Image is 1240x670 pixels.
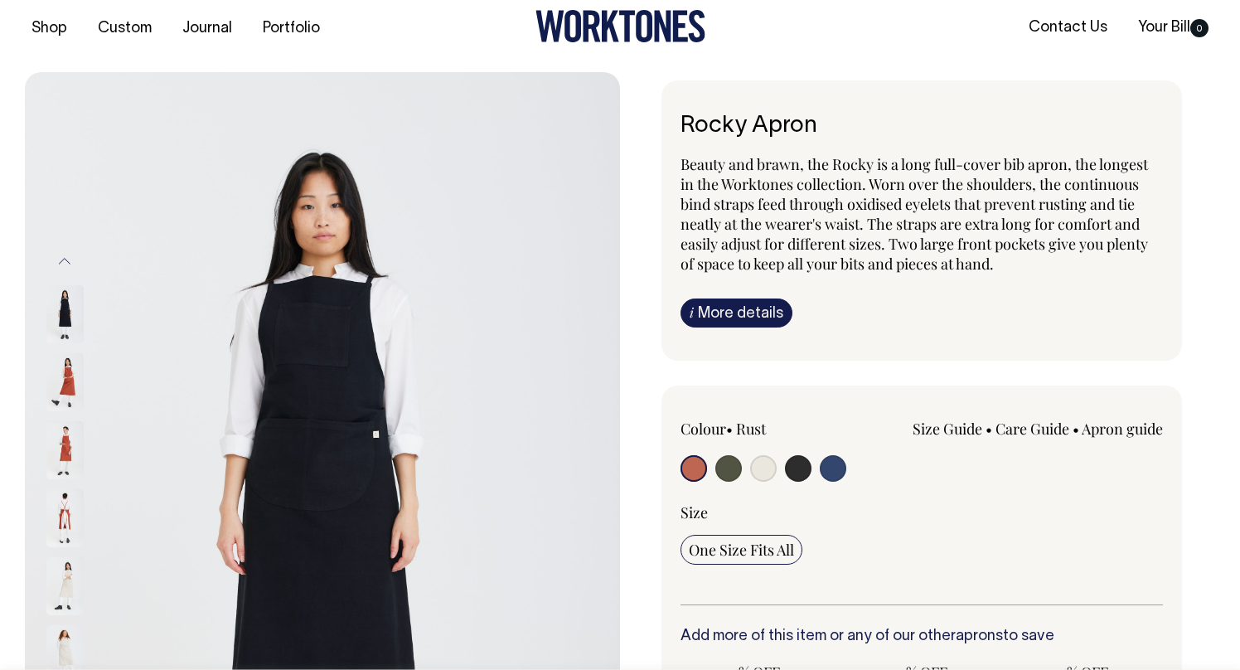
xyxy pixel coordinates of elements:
[681,154,1148,274] span: Beauty and brawn, the Rocky is a long full-cover bib apron, the longest in the Worktones collecti...
[176,15,239,42] a: Journal
[956,629,1003,643] a: aprons
[681,419,874,439] div: Colour
[681,299,792,328] a: iMore details
[46,557,84,615] img: natural
[46,353,84,411] img: rust
[1073,419,1079,439] span: •
[913,419,982,439] a: Size Guide
[986,419,992,439] span: •
[689,540,794,560] span: One Size Fits All
[46,489,84,547] img: rust
[681,502,1163,522] div: Size
[681,535,802,565] input: One Size Fits All
[726,419,733,439] span: •
[46,421,84,479] img: rust
[681,114,1163,139] h6: Rocky Apron
[1022,14,1114,41] a: Contact Us
[736,419,766,439] label: Rust
[1082,419,1163,439] a: Apron guide
[256,15,327,42] a: Portfolio
[1190,19,1209,37] span: 0
[690,303,694,321] span: i
[52,243,77,280] button: Previous
[46,285,84,343] img: charcoal
[1131,14,1215,41] a: Your Bill0
[681,629,1163,645] h6: Add more of this item or any of our other to save
[91,15,158,42] a: Custom
[995,419,1069,439] a: Care Guide
[25,15,74,42] a: Shop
